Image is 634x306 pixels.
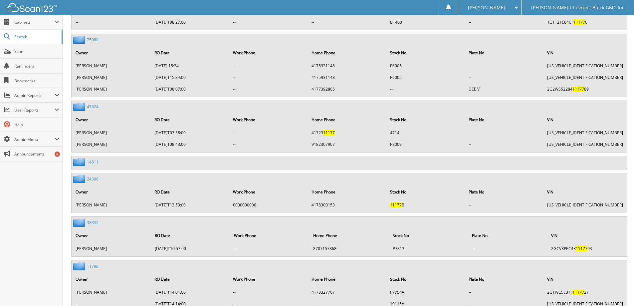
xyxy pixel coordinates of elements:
span: 11177 [390,202,402,208]
td: -- [465,139,543,150]
td: [DATE]T07:58:00 [151,127,229,138]
td: B1400 [387,17,465,28]
td: -- [387,84,465,95]
th: RO Date [151,113,229,127]
td: -- [72,17,150,28]
td: P6005 [387,60,465,71]
span: Search [14,34,58,40]
td: 9182307907 [308,139,386,150]
span: Help [14,122,59,128]
td: [PERSON_NAME] [72,84,150,95]
th: Stock No [387,46,465,60]
td: -- [230,60,308,71]
span: Cabinets [14,19,55,25]
td: -- [230,17,308,28]
img: folder2.png [73,36,87,44]
th: Owner [72,113,150,127]
th: Plate No [465,46,543,60]
th: Work Phone [230,272,308,286]
a: 75080 [87,37,99,43]
th: VIN [544,185,626,199]
img: scan123-logo-white.svg [7,3,57,12]
td: 2G1WC5E37F 27 [544,287,626,298]
td: -- [465,127,543,138]
td: 2GCVKPEC4K 93 [548,243,626,254]
a: 47624 [87,104,99,110]
td: 4175931148 [308,60,386,71]
span: Reminders [14,63,59,69]
td: [DATE]T13:50:00 [151,199,229,210]
span: Bookmarks [14,78,59,84]
td: [US_VEHICLE_IDENTIFICATION_NUMBER] [544,60,626,71]
td: [US_VEHICLE_IDENTIFICATION_NUMBER] [544,72,626,83]
td: 4177392805 [308,84,386,95]
span: Admin Menu [14,137,55,142]
td: B [387,199,465,210]
th: Stock No [387,113,465,127]
td: [PERSON_NAME] [72,199,150,210]
td: [PERSON_NAME] [72,60,150,71]
a: 24306 [87,176,99,182]
th: Plate No [465,272,543,286]
td: 4714 [387,127,465,138]
span: Admin Reports [14,93,55,98]
td: [PERSON_NAME] [72,72,150,83]
td: -- [465,199,543,210]
td: 2G2WS52284 89 [544,84,626,95]
td: 4173327767 [308,287,386,298]
td: -- [230,287,308,298]
td: -- [230,127,308,138]
th: Home Phone [308,272,386,286]
a: 14811 [87,159,99,165]
td: [US_VEHICLE_IDENTIFICATION_NUMBER] [544,139,626,150]
th: Owner [72,229,151,242]
td: 0000000000 [230,199,308,210]
td: -- [465,60,543,71]
span: 11177 [572,86,584,92]
th: Stock No [389,229,468,242]
th: Stock No [387,272,465,286]
img: folder2.png [73,175,87,183]
img: folder2.png [73,262,87,270]
td: [DATE]T08:27:00 [151,17,229,28]
th: VIN [544,46,626,60]
th: VIN [548,229,626,242]
a: 38352 [87,220,99,225]
td: 1GT121E84CF 0 [544,17,626,28]
th: Home Phone [310,229,388,242]
td: -- [465,17,543,28]
td: 8707157868 [310,243,388,254]
td: 4178300153 [308,199,386,210]
td: -- [230,139,308,150]
th: Plate No [465,113,543,127]
th: Home Phone [308,46,386,60]
th: Work Phone [230,185,308,199]
td: -- [230,84,308,95]
th: Work Phone [230,46,308,60]
td: P7813 [389,243,468,254]
span: Announcements [14,151,59,157]
td: P7754A [387,287,465,298]
th: Stock No [387,185,465,199]
span: [PERSON_NAME] [468,6,505,10]
td: -- [230,72,308,83]
th: Owner [72,46,150,60]
span: [PERSON_NAME] Chevrolet Buick GMC Inc [531,6,624,10]
td: [DATE]T10:57:00 [151,243,230,254]
td: -- [308,17,386,28]
td: DEE V [465,84,543,95]
td: -- [465,287,543,298]
td: 41723 [308,127,386,138]
td: [DATE]T14:01:00 [151,287,229,298]
th: RO Date [151,185,229,199]
div: 6 [55,152,60,157]
td: [PERSON_NAME] [72,127,150,138]
span: 11177 [576,246,587,251]
th: RO Date [151,272,229,286]
th: Plate No [469,229,547,242]
td: P8009 [387,139,465,150]
td: [DATE] 15:34 [151,60,229,71]
span: 11177 [323,130,335,136]
span: 11177 [572,289,584,295]
td: [DATE]T08:43:00 [151,139,229,150]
